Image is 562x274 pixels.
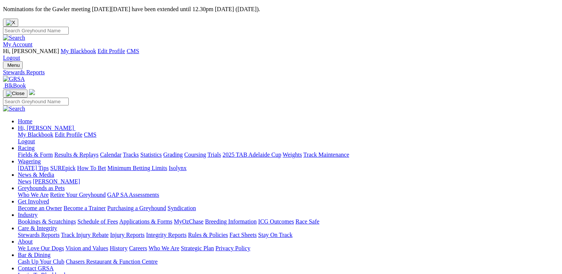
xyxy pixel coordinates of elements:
a: News [18,178,31,185]
a: Logout [18,138,35,144]
div: Hi, [PERSON_NAME] [18,131,559,145]
a: Bookings & Scratchings [18,218,76,225]
a: Cash Up Your Club [18,258,64,265]
a: Vision and Values [65,245,108,251]
a: SUREpick [50,165,75,171]
a: Schedule of Fees [77,218,118,225]
a: Minimum Betting Limits [107,165,167,171]
a: Injury Reports [110,232,144,238]
a: History [110,245,127,251]
a: News & Media [18,172,54,178]
a: Who We Are [18,192,49,198]
span: Menu [7,62,20,68]
a: Results & Replays [54,151,98,158]
div: Greyhounds as Pets [18,192,559,198]
a: We Love Our Dogs [18,245,64,251]
a: Rules & Policies [188,232,228,238]
a: Fields & Form [18,151,53,158]
a: Coursing [184,151,206,158]
a: How To Bet [77,165,106,171]
span: BlkBook [4,82,26,89]
a: [DATE] Tips [18,165,49,171]
a: Edit Profile [55,131,82,138]
a: My Blackbook [61,48,96,54]
a: Stewards Reports [18,232,59,238]
div: About [18,245,559,252]
a: Tracks [123,151,139,158]
a: CMS [127,48,139,54]
a: Statistics [140,151,162,158]
a: Become a Trainer [64,205,106,211]
a: About [18,238,33,245]
img: GRSA [3,76,25,82]
a: Privacy Policy [215,245,250,251]
input: Search [3,27,69,35]
a: Track Maintenance [303,151,349,158]
a: Home [18,118,32,124]
a: Track Injury Rebate [61,232,108,238]
a: Industry [18,212,38,218]
a: GAP SA Assessments [107,192,159,198]
a: Race Safe [295,218,319,225]
button: Toggle navigation [3,61,23,69]
a: Isolynx [169,165,186,171]
a: Stewards Reports [3,69,559,76]
p: Nominations for the Gawler meeting [DATE][DATE] have been extended until 12.30pm [DATE] ([DATE]). [3,6,559,13]
a: Edit Profile [98,48,125,54]
a: Purchasing a Greyhound [107,205,166,211]
img: Close [6,91,25,97]
a: Bar & Dining [18,252,51,258]
a: Care & Integrity [18,225,57,231]
a: Stay On Track [258,232,292,238]
a: Become an Owner [18,205,62,211]
a: Calendar [100,151,121,158]
button: Close [3,19,18,27]
img: Search [3,105,25,112]
div: Industry [18,218,559,225]
a: BlkBook [3,82,26,89]
div: Racing [18,151,559,158]
a: Applications & Forms [119,218,172,225]
div: Get Involved [18,205,559,212]
a: Breeding Information [205,218,257,225]
div: News & Media [18,178,559,185]
a: Retire Your Greyhound [50,192,106,198]
input: Search [3,98,69,105]
a: Get Involved [18,198,49,205]
div: Bar & Dining [18,258,559,265]
a: Greyhounds as Pets [18,185,65,191]
a: MyOzChase [174,218,204,225]
a: Integrity Reports [146,232,186,238]
a: Strategic Plan [181,245,214,251]
a: My Blackbook [18,131,53,138]
a: Hi, [PERSON_NAME] [18,125,75,131]
div: Care & Integrity [18,232,559,238]
a: Fact Sheets [230,232,257,238]
a: 2025 TAB Adelaide Cup [222,151,281,158]
a: Syndication [168,205,196,211]
a: Logout [3,55,20,61]
a: My Account [3,41,33,48]
a: Wagering [18,158,41,164]
a: Grading [163,151,183,158]
div: Wagering [18,165,559,172]
a: ICG Outcomes [258,218,294,225]
a: CMS [84,131,97,138]
span: Hi, [PERSON_NAME] [3,48,59,54]
img: X [6,20,15,26]
a: [PERSON_NAME] [33,178,80,185]
a: Who We Are [149,245,179,251]
a: Racing [18,145,35,151]
img: Search [3,35,25,41]
a: Careers [129,245,147,251]
a: Trials [207,151,221,158]
a: Weights [283,151,302,158]
button: Toggle navigation [3,89,27,98]
div: My Account [3,48,559,61]
img: logo-grsa-white.png [29,89,35,95]
span: Hi, [PERSON_NAME] [18,125,74,131]
a: Contact GRSA [18,265,53,271]
a: Chasers Restaurant & Function Centre [66,258,157,265]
